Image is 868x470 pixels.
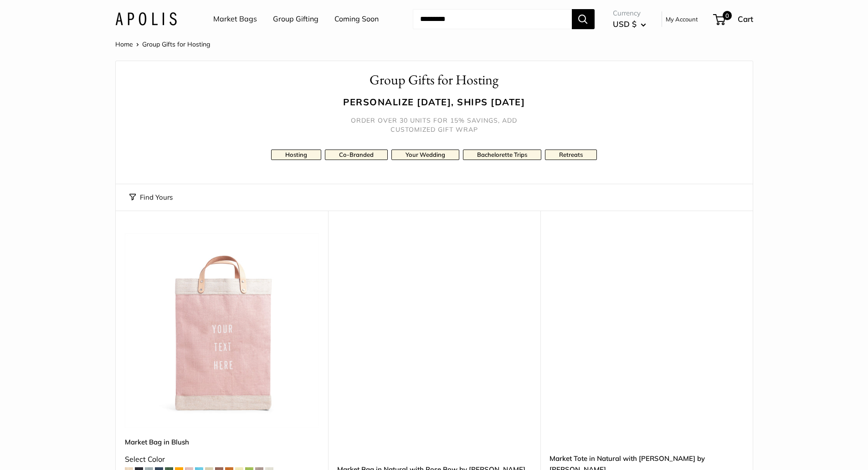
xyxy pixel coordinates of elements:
[334,12,379,26] a: Coming Soon
[343,116,525,134] h5: Order over 30 units for 15% savings, add customized gift wrap
[337,233,531,428] a: Market Bag in Natural with Rose Bow by Amy LogsdonMarket Bag in Natural with Rose Bow by Amy Logsdon
[613,19,637,29] span: USD $
[142,40,210,48] span: Group Gifts for Hosting
[545,150,597,160] a: Retreats
[325,150,388,160] a: Co-Branded
[613,7,646,20] span: Currency
[129,70,739,90] h1: Group Gifts for Hosting
[738,14,753,24] span: Cart
[129,191,173,204] button: Find Yours
[213,12,257,26] a: Market Bags
[463,150,541,160] a: Bachelorette Trips
[115,12,177,26] img: Apolis
[714,12,753,26] a: 0 Cart
[125,453,319,466] div: Select Color
[413,9,572,29] input: Search...
[273,12,318,26] a: Group Gifting
[125,233,319,428] a: description_Our first Blush Market BagMarket Bag in Blush
[550,233,744,428] a: Market Tote in Natural with Rose Bow by Amy LogsdonMarket Tote in Natural with Rose Bow by Amy Lo...
[125,437,319,447] a: Market Bag in Blush
[391,150,459,160] a: Your Wedding
[115,40,133,48] a: Home
[271,150,321,160] a: Hosting
[722,11,731,20] span: 0
[572,9,595,29] button: Search
[115,38,210,50] nav: Breadcrumb
[613,17,646,31] button: USD $
[666,14,698,25] a: My Account
[129,95,739,108] h3: Personalize [DATE], ships [DATE]
[125,233,319,428] img: description_Our first Blush Market Bag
